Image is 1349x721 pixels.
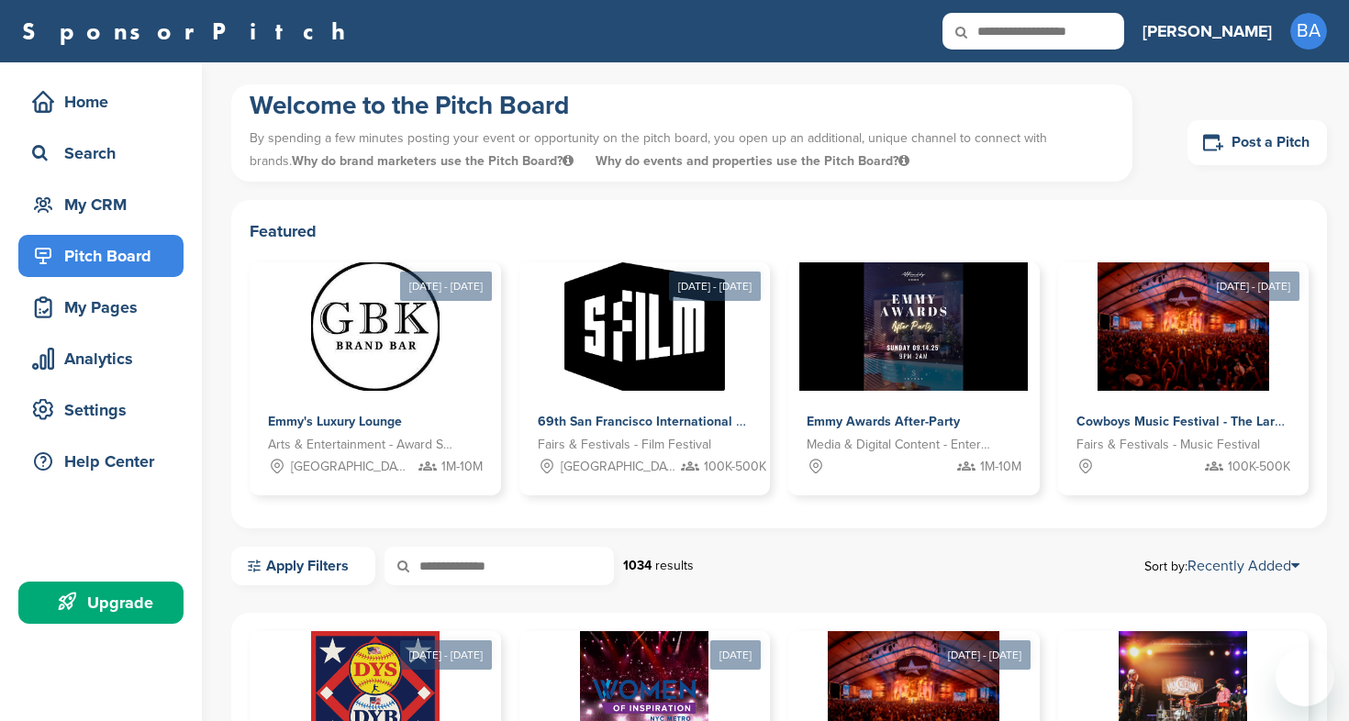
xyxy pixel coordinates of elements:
div: Help Center [28,445,184,478]
img: Sponsorpitch & [564,262,725,391]
a: SponsorPitch [22,19,357,43]
div: Home [28,85,184,118]
div: [DATE] - [DATE] [400,640,492,670]
a: [DATE] - [DATE] Sponsorpitch & Emmy's Luxury Lounge Arts & Entertainment - Award Show [GEOGRAPHIC... [250,233,501,495]
a: Analytics [18,338,184,380]
span: 69th San Francisco International Film Festival [538,414,812,429]
iframe: Botão para abrir a janela de mensagens [1276,648,1334,706]
a: Home [18,81,184,123]
a: Pitch Board [18,235,184,277]
div: Pitch Board [28,239,184,272]
a: Upgrade [18,582,184,624]
span: Why do events and properties use the Pitch Board? [596,153,909,169]
div: My CRM [28,188,184,221]
span: Fairs & Festivals - Music Festival [1076,435,1260,455]
a: Search [18,132,184,174]
span: Why do brand marketers use the Pitch Board? [292,153,577,169]
a: Post a Pitch [1187,120,1327,165]
a: My CRM [18,183,184,226]
a: [DATE] - [DATE] Sponsorpitch & Cowboys Music Festival - The Largest 11 Day Music Festival in [GEO... [1058,233,1310,495]
a: My Pages [18,286,184,328]
span: [GEOGRAPHIC_DATA], [GEOGRAPHIC_DATA] [561,457,677,477]
div: Settings [28,394,184,427]
span: Media & Digital Content - Entertainment [807,435,994,455]
a: Sponsorpitch & Emmy Awards After-Party Media & Digital Content - Entertainment 1M-10M [788,262,1040,495]
a: Apply Filters [231,547,375,585]
span: 100K-500K [704,457,766,477]
a: [PERSON_NAME] [1143,11,1272,51]
a: [DATE] - [DATE] Sponsorpitch & 69th San Francisco International Film Festival Fairs & Festivals -... [519,233,771,495]
p: By spending a few minutes posting your event or opportunity on the pitch board, you open up an ad... [250,122,1114,177]
span: Fairs & Festivals - Film Festival [538,435,711,455]
h2: Featured [250,218,1309,244]
span: BA [1290,13,1327,50]
div: [DATE] [710,640,761,670]
div: Search [28,137,184,170]
div: Analytics [28,342,184,375]
strong: 1034 [623,558,652,573]
span: Emmy's Luxury Lounge [268,414,402,429]
div: [DATE] - [DATE] [669,272,761,301]
img: Sponsorpitch & [311,262,440,391]
a: Recently Added [1187,557,1299,575]
div: [DATE] - [DATE] [939,640,1031,670]
a: Help Center [18,440,184,483]
span: Emmy Awards After-Party [807,414,960,429]
span: 1M-10M [980,457,1021,477]
a: Settings [18,389,184,431]
img: Sponsorpitch & [1098,262,1269,391]
div: Upgrade [28,586,184,619]
img: Sponsorpitch & [799,262,1028,391]
span: Sort by: [1144,559,1299,573]
span: [GEOGRAPHIC_DATA], [GEOGRAPHIC_DATA] [291,457,407,477]
span: 100K-500K [1228,457,1290,477]
h3: [PERSON_NAME] [1143,18,1272,44]
h1: Welcome to the Pitch Board [250,89,1114,122]
div: My Pages [28,291,184,324]
span: 1M-10M [441,457,483,477]
div: [DATE] - [DATE] [1208,272,1299,301]
span: Arts & Entertainment - Award Show [268,435,455,455]
div: [DATE] - [DATE] [400,272,492,301]
span: results [655,558,694,573]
